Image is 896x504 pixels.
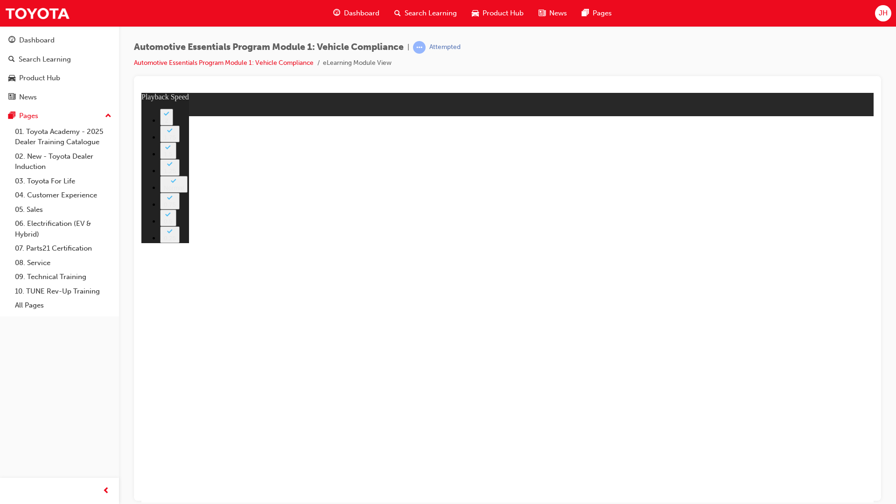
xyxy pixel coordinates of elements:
[4,51,115,68] a: Search Learning
[19,92,37,103] div: News
[326,4,387,23] a: guage-iconDashboard
[539,7,546,19] span: news-icon
[483,8,524,19] span: Product Hub
[4,70,115,87] a: Product Hub
[879,8,888,19] span: JH
[394,7,401,19] span: search-icon
[8,36,15,45] span: guage-icon
[134,42,404,53] span: Automotive Essentials Program Module 1: Vehicle Compliance
[405,8,457,19] span: Search Learning
[22,142,35,149] div: 0.25
[344,8,379,19] span: Dashboard
[574,4,619,23] a: pages-iconPages
[4,89,115,106] a: News
[11,174,115,189] a: 03. Toyota For Life
[19,100,38,117] button: 0.75
[323,58,392,69] li: eLearning Module View
[22,41,35,48] div: 1.75
[22,108,35,115] div: 0.75
[11,241,115,256] a: 07. Parts21 Certification
[11,270,115,284] a: 09. Technical Training
[4,107,115,125] button: Pages
[549,8,567,19] span: News
[464,4,531,23] a: car-iconProduct Hub
[19,35,55,46] div: Dashboard
[19,73,60,84] div: Product Hub
[11,203,115,217] a: 05. Sales
[8,93,15,102] span: news-icon
[531,4,574,23] a: news-iconNews
[22,91,42,98] div: Normal
[11,188,115,203] a: 04. Customer Experience
[8,112,15,120] span: pages-icon
[19,133,38,150] button: 0.25
[5,3,70,24] img: Trak
[22,24,28,31] div: 2
[103,485,110,497] span: prev-icon
[413,41,426,54] span: learningRecordVerb_ATTEMPT-icon
[4,32,115,49] a: Dashboard
[22,125,31,132] div: 0.5
[22,75,35,82] div: 1.25
[11,256,115,270] a: 08. Service
[11,125,115,149] a: 01. Toyota Academy - 2025 Dealer Training Catalogue
[11,298,115,313] a: All Pages
[8,74,15,83] span: car-icon
[22,58,31,65] div: 1.5
[19,49,35,66] button: 1.5
[8,56,15,64] span: search-icon
[333,7,340,19] span: guage-icon
[19,66,38,83] button: 1.25
[11,217,115,241] a: 06. Electrification (EV & Hybrid)
[19,33,38,49] button: 1.75
[4,30,115,107] button: DashboardSearch LearningProduct HubNews
[134,59,314,67] a: Automotive Essentials Program Module 1: Vehicle Compliance
[387,4,464,23] a: search-iconSearch Learning
[19,117,35,133] button: 0.5
[429,43,461,52] div: Attempted
[593,8,612,19] span: Pages
[11,284,115,299] a: 10. TUNE Rev-Up Training
[875,5,891,21] button: JH
[19,111,38,121] div: Pages
[19,54,71,65] div: Search Learning
[472,7,479,19] span: car-icon
[407,42,409,53] span: |
[105,110,112,122] span: up-icon
[19,83,46,100] button: Normal
[11,149,115,174] a: 02. New - Toyota Dealer Induction
[19,16,32,33] button: 2
[582,7,589,19] span: pages-icon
